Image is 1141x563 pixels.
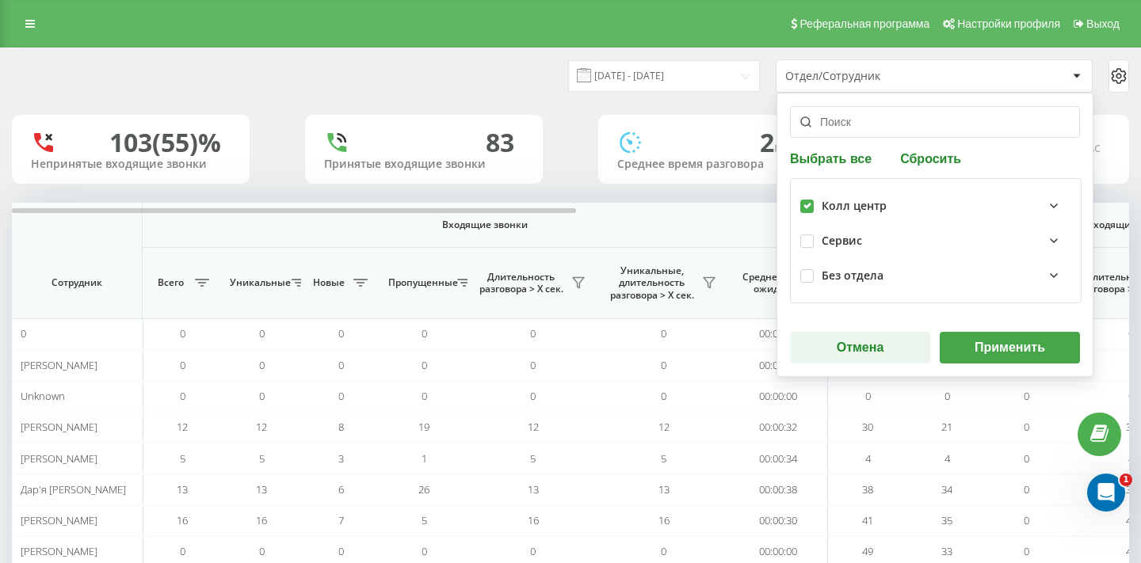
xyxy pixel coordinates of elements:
span: c [1094,139,1101,156]
span: 0 [1024,451,1029,466]
span: 0 [1024,420,1029,434]
span: 1 [422,451,427,466]
div: Принятые входящие звонки [324,158,524,171]
span: 5 [422,513,427,527]
span: 0 [422,544,427,558]
span: 0 [338,358,344,372]
span: 0 [422,358,427,372]
span: 0 [530,389,536,403]
span: 0 [180,358,185,372]
span: Новые [309,276,349,289]
span: 0 [530,358,536,372]
span: 16 [177,513,188,527]
button: Выбрать все [790,150,876,165]
div: Сервис [822,234,862,248]
div: Без отдела [822,269,883,283]
span: 19 [418,420,429,434]
span: 0 [530,544,536,558]
span: 13 [256,482,267,496]
span: 0 [259,544,265,558]
span: 16 [256,513,267,527]
span: 13 [177,482,188,496]
span: 1 [1120,474,1132,486]
td: 00:00:00 [729,381,828,412]
span: 0 [944,389,950,403]
span: 4 [865,451,871,466]
span: 13 [658,482,670,496]
span: 0 [180,544,185,558]
span: [PERSON_NAME] [21,420,97,434]
span: 0 [661,544,666,558]
span: 3 [338,451,344,466]
span: 0 [661,358,666,372]
span: Пропущенные [388,276,452,289]
span: 16 [528,513,539,527]
span: Сотрудник [25,276,128,289]
div: Среднее время разговора [617,158,817,171]
span: Unknown [21,389,65,403]
button: Сбросить [895,150,966,165]
span: 12 [256,420,267,434]
span: 2 [760,125,787,159]
span: 0 [1128,389,1134,403]
input: Поиск [790,106,1080,138]
span: 30 [862,420,873,434]
span: 13 [528,482,539,496]
span: 0 [422,389,427,403]
span: 0 [865,389,871,403]
button: Отмена [790,332,930,363]
span: 12 [658,420,670,434]
span: 16 [658,513,670,527]
span: Длительность разговора > Х сек. [475,271,567,295]
span: 41 [862,513,873,527]
span: Входящие звонки [184,219,786,231]
span: 0 [338,326,344,340]
span: 5 [530,451,536,466]
td: 00:00:34 [729,443,828,474]
span: [PERSON_NAME] [21,451,97,466]
div: 103 (55)% [109,127,221,158]
span: 12 [177,420,188,434]
span: 12 [528,420,539,434]
span: 0 [1024,513,1029,527]
div: Непринятые входящие звонки [31,158,231,171]
span: 0 [180,326,185,340]
span: Дар'я [PERSON_NAME] [21,482,126,496]
span: [PERSON_NAME] [21,358,97,372]
td: 00:00:32 [729,412,828,443]
span: 0 [1024,482,1029,496]
button: Применить [940,332,1080,363]
span: 0 [259,389,265,403]
span: 33 [941,544,952,558]
span: 0 [1024,389,1029,403]
div: Отдел/Сотрудник [785,70,975,83]
span: 0 [180,389,185,403]
span: 8 [338,420,344,434]
span: Всего [151,276,190,289]
span: 1 [1128,358,1134,372]
span: 5 [661,451,666,466]
span: Выход [1086,17,1120,30]
span: 26 [418,482,429,496]
span: 49 [862,544,873,558]
span: 0 [1024,544,1029,558]
iframe: Intercom live chat [1087,474,1125,512]
span: 30 [1126,420,1137,434]
span: 0 [259,358,265,372]
span: [PERSON_NAME] [21,513,97,527]
span: Реферальная программа [799,17,929,30]
span: [PERSON_NAME] [21,544,97,558]
td: 00:00:30 [729,505,828,536]
span: 41 [1126,513,1137,527]
span: Уникальные, длительность разговора > Х сек. [606,264,697,302]
span: 38 [1126,482,1137,496]
div: 83 [486,127,514,158]
span: 4 [944,451,950,466]
span: 4 [1128,451,1134,466]
span: 34 [941,482,952,496]
span: 21 [941,420,952,434]
span: 0 [1128,326,1134,340]
span: 0 [338,389,344,403]
span: 0 [661,326,666,340]
span: Настройки профиля [957,17,1060,30]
